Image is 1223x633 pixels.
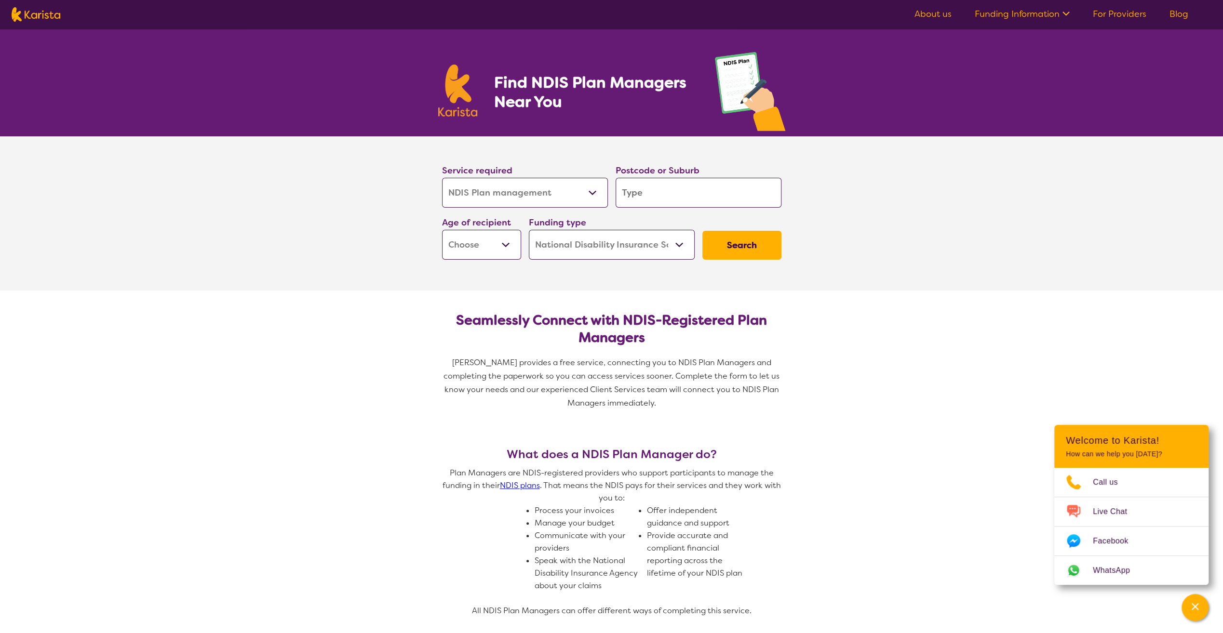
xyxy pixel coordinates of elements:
h2: Seamlessly Connect with NDIS-Registered Plan Managers [450,312,774,346]
input: Type [616,178,781,208]
label: Postcode or Suburb [616,165,699,176]
label: Service required [442,165,512,176]
ul: Choose channel [1054,468,1209,585]
a: About us [914,8,952,20]
li: Speak with the National Disability Insurance Agency about your claims [535,554,639,592]
li: Offer independent guidance and support [647,504,752,529]
button: Channel Menu [1182,594,1209,621]
a: For Providers [1093,8,1146,20]
li: Process your invoices [535,504,639,517]
p: How can we help you [DATE]? [1066,450,1197,458]
img: Karista logo [438,65,478,117]
span: [PERSON_NAME] provides a free service, connecting you to NDIS Plan Managers and completing the pa... [444,357,781,408]
p: Plan Managers are NDIS-registered providers who support participants to manage the funding in the... [438,467,785,504]
label: Funding type [529,217,586,228]
a: Blog [1169,8,1188,20]
a: Web link opens in a new tab. [1054,556,1209,585]
span: Call us [1093,475,1129,489]
a: NDIS plans [500,480,540,490]
div: Channel Menu [1054,425,1209,585]
img: Karista logo [12,7,60,22]
h2: Welcome to Karista! [1066,435,1197,446]
label: Age of recipient [442,217,511,228]
button: Search [702,231,781,260]
p: All NDIS Plan Managers can offer different ways of completing this service. [438,605,785,617]
img: plan-management [715,52,785,136]
span: Live Chat [1093,504,1139,519]
li: Provide accurate and compliant financial reporting across the lifetime of your NDIS plan [647,529,752,580]
h1: Find NDIS Plan Managers Near You [494,73,695,111]
li: Communicate with your providers [535,529,639,554]
h3: What does a NDIS Plan Manager do? [438,448,785,461]
span: Facebook [1093,534,1140,548]
span: WhatsApp [1093,563,1142,578]
a: Funding Information [975,8,1070,20]
li: Manage your budget [535,517,639,529]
